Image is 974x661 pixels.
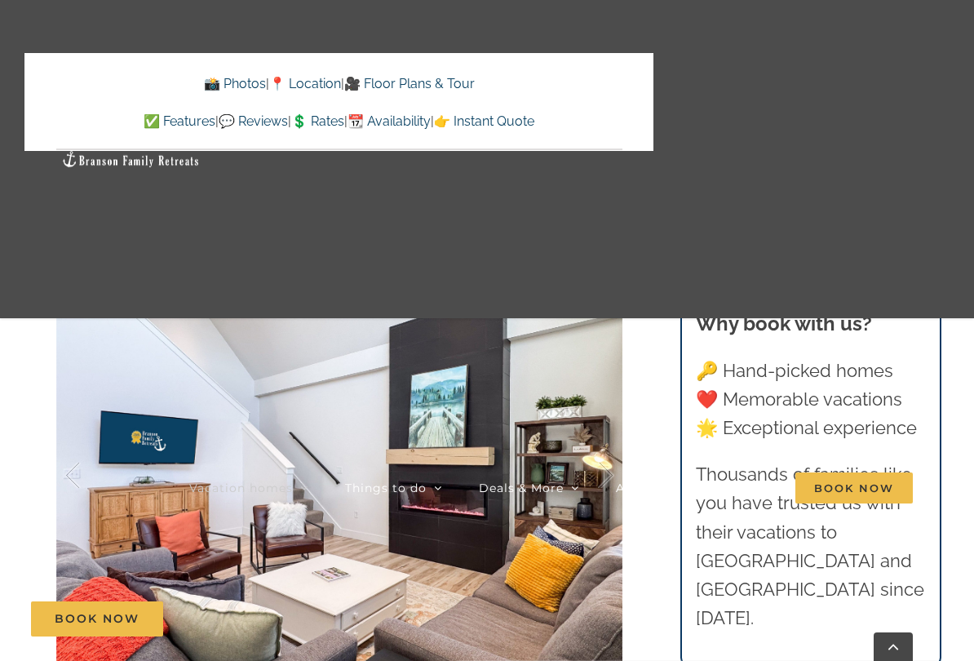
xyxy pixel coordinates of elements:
[269,76,341,91] a: 📍 Location
[31,601,163,637] a: Book Now
[479,329,579,647] a: Deals & More
[345,482,427,494] span: Things to do
[707,329,759,647] a: Contact
[348,113,431,129] a: 📆 Availability
[616,329,671,647] a: About
[616,482,655,494] span: About
[189,482,293,494] span: Vacation homes
[189,329,913,647] nav: Main Menu Sticky
[345,329,442,647] a: Things to do
[291,113,344,129] a: 💲 Rates
[144,113,215,129] a: ✅ Features
[55,612,139,626] span: Book Now
[56,73,622,95] p: | |
[56,111,622,132] p: | | | |
[434,113,534,129] a: 👉 Instant Quote
[479,482,564,494] span: Deals & More
[344,76,475,91] a: 🎥 Floor Plans & Tour
[707,482,759,494] span: Contact
[189,329,308,647] a: Vacation homes
[795,472,913,504] span: Book Now
[219,113,288,129] a: 💬 Reviews
[204,76,266,91] a: 📸 Photos
[61,150,200,169] img: Branson Family Retreats Logo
